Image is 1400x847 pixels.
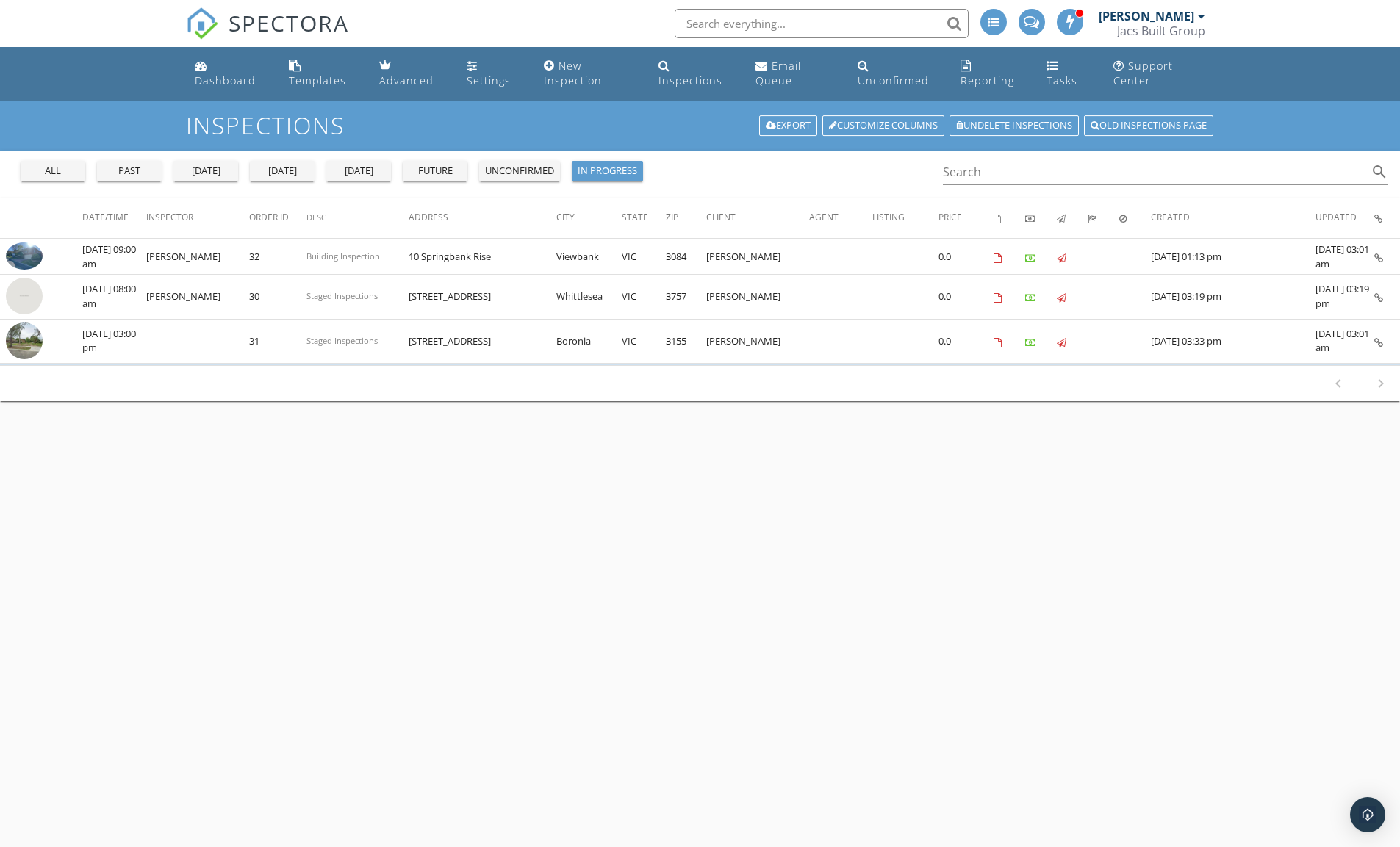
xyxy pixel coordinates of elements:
th: State: Not sorted. [622,198,666,239]
td: Boronia [556,319,622,364]
span: Created [1151,211,1190,223]
img: streetview [6,322,43,359]
td: [DATE] 03:19 pm [1315,275,1374,320]
span: Order ID [249,211,289,223]
th: Canceled: Not sorted. [1119,198,1151,239]
th: Desc: Not sorted. [306,198,409,239]
td: 3084 [666,239,706,275]
span: Building Inspection [306,251,380,262]
div: [DATE] [179,164,232,179]
div: all [26,164,79,179]
button: all [21,161,85,181]
a: Templates [283,53,362,95]
div: [DATE] [256,164,309,179]
a: Reporting [955,53,1029,95]
button: [DATE] [250,161,315,181]
a: Inspections [653,53,737,95]
th: Date/Time: Not sorted. [82,198,146,239]
button: future [403,161,467,181]
div: in progress [578,164,637,179]
span: Price [938,211,962,223]
div: Dashboard [195,73,256,87]
input: Search [943,160,1368,184]
button: unconfirmed [479,161,560,181]
td: VIC [622,275,666,320]
div: future [409,164,462,179]
th: Client: Not sorted. [706,198,809,239]
td: [PERSON_NAME] [706,275,809,320]
th: Created: Not sorted. [1151,198,1315,239]
td: VIC [622,319,666,364]
th: Zip: Not sorted. [666,198,706,239]
span: Zip [666,211,678,223]
span: City [556,211,575,223]
a: Export [759,115,817,136]
div: New Inspection [544,59,602,87]
span: Updated [1315,211,1357,223]
th: Updated: Not sorted. [1315,198,1374,239]
th: Submitted: Not sorted. [1088,198,1119,239]
td: Whittlesea [556,275,622,320]
a: SPECTORA [186,20,349,51]
div: [PERSON_NAME] [1099,9,1194,24]
td: [PERSON_NAME] [706,239,809,275]
td: 3757 [666,275,706,320]
td: 30 [249,275,306,320]
div: Open Intercom Messenger [1350,797,1385,832]
div: Email Queue [755,59,801,87]
a: Dashboard [189,53,271,95]
div: Inspections [658,73,722,87]
td: [DATE] 03:33 pm [1151,319,1315,364]
div: Unconfirmed [858,73,929,87]
a: Unconfirmed [852,53,943,95]
th: Address: Not sorted. [409,198,556,239]
div: Reporting [961,73,1014,87]
a: Support Center [1108,53,1212,95]
td: [PERSON_NAME] [146,275,249,320]
td: 3155 [666,319,706,364]
button: [DATE] [173,161,238,181]
button: past [97,161,162,181]
td: [DATE] 09:00 am [82,239,146,275]
span: Desc [306,212,326,223]
td: 0.0 [938,319,994,364]
th: Order ID: Not sorted. [249,198,306,239]
div: unconfirmed [485,164,554,179]
a: Undelete inspections [950,115,1079,136]
th: Paid: Not sorted. [1025,198,1057,239]
td: 31 [249,319,306,364]
div: past [103,164,156,179]
div: Templates [289,73,346,87]
td: [PERSON_NAME] [706,319,809,364]
div: Settings [467,73,511,87]
td: 32 [249,239,306,275]
i: search [1371,163,1388,181]
td: 10 Springbank Rise [409,239,556,275]
a: Advanced [373,53,449,95]
button: [DATE] [326,161,391,181]
td: Viewbank [556,239,622,275]
th: Agent: Not sorted. [809,198,872,239]
td: [DATE] 03:19 pm [1151,275,1315,320]
span: Address [409,211,448,223]
th: Agreements signed: Not sorted. [994,198,1025,239]
td: [DATE] 03:01 am [1315,319,1374,364]
a: Tasks [1041,53,1095,95]
span: Listing [872,211,905,223]
div: Support Center [1113,59,1173,87]
td: 0.0 [938,275,994,320]
th: Price: Not sorted. [938,198,994,239]
a: New Inspection [538,53,641,95]
th: Published: Not sorted. [1057,198,1088,239]
th: Inspection Details: Not sorted. [1374,198,1400,239]
span: State [622,211,648,223]
span: SPECTORA [229,7,349,38]
th: City: Not sorted. [556,198,622,239]
button: in progress [572,161,643,181]
td: 0.0 [938,239,994,275]
div: Tasks [1047,73,1077,87]
td: [DATE] 08:00 am [82,275,146,320]
span: Staged Inspections [306,335,378,346]
img: The Best Home Inspection Software - Spectora [186,7,218,40]
td: [DATE] 03:00 pm [82,319,146,364]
